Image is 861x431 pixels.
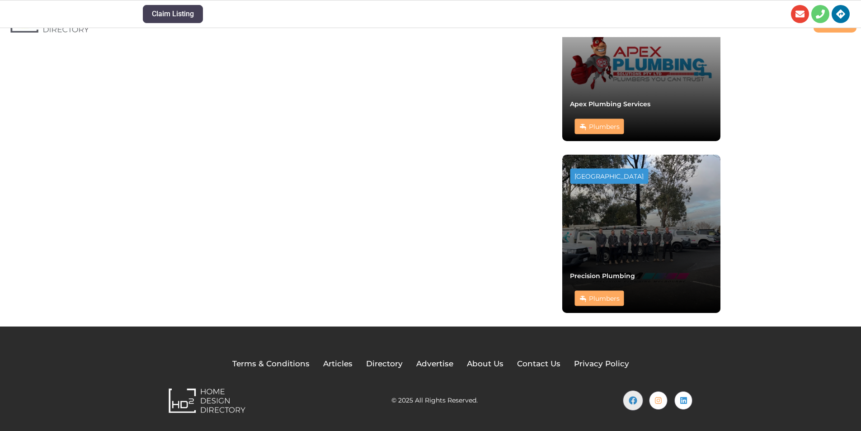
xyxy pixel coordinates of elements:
[574,173,644,180] div: [GEOGRAPHIC_DATA]
[323,358,353,370] a: Articles
[517,358,560,370] a: Contact Us
[589,294,620,303] a: Plumbers
[574,358,629,370] a: Privacy Policy
[366,358,403,370] a: Directory
[467,358,503,370] a: About Us
[570,100,650,108] a: Apex Plumbing Services
[589,123,620,131] a: Plumbers
[232,358,310,370] a: Terms & Conditions
[416,358,453,370] a: Advertise
[391,397,478,403] h2: © 2025 All Rights Reserved.
[143,5,203,23] button: Claim Listing
[570,272,635,280] a: Precision Plumbing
